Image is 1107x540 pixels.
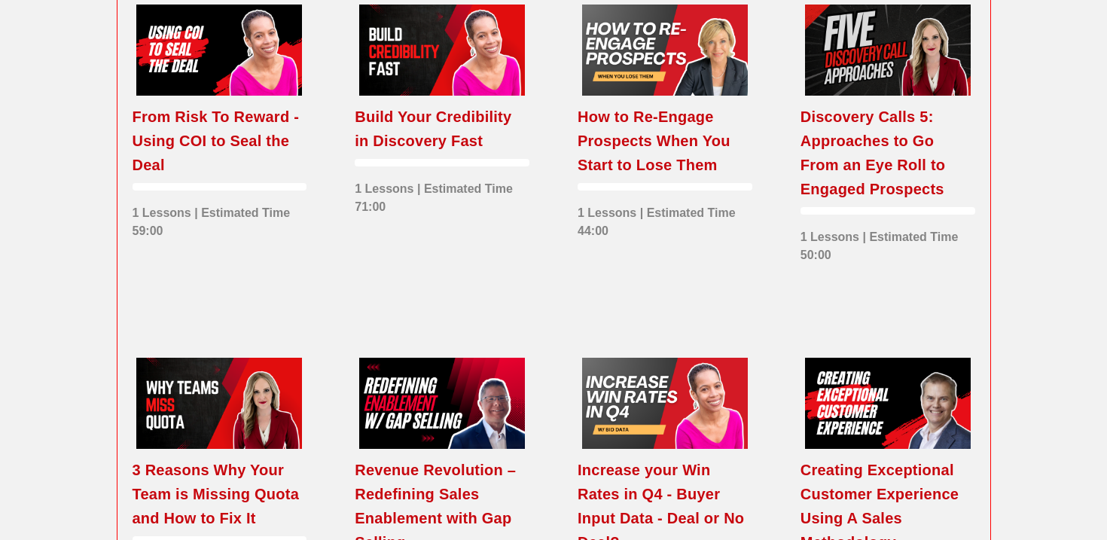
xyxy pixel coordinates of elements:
[133,105,307,177] div: From Risk To Reward - Using COI to Seal the Deal
[355,172,529,216] div: 1 Lessons | Estimated Time 71:00
[578,197,752,240] div: 1 Lessons | Estimated Time 44:00
[133,197,307,240] div: 1 Lessons | Estimated Time 59:00
[133,458,307,530] div: 3 Reasons Why Your Team is Missing Quota and How to Fix It
[355,105,529,153] div: Build Your Credibility in Discovery Fast
[801,105,975,201] div: Discovery Calls 5: Approaches to Go From an Eye Roll to Engaged Prospects
[578,105,752,177] div: How to Re-Engage Prospects When You Start to Lose Them
[801,221,975,264] div: 1 Lessons | Estimated Time 50:00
